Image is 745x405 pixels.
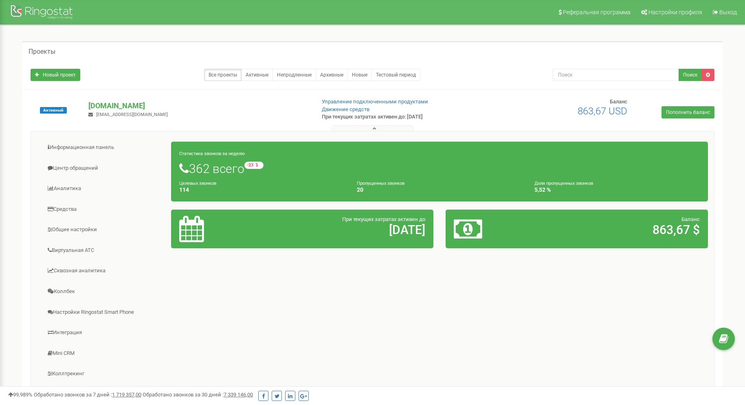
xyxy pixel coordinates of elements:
[610,99,627,105] span: Баланс
[204,69,242,81] a: Все проекты
[534,187,700,193] h4: 5,52 %
[29,48,55,55] h5: Проекты
[37,199,171,219] a: Средства
[322,113,483,121] p: При текущих затратах активен до: [DATE]
[31,69,80,81] a: Новый проект
[179,187,345,193] h4: 114
[34,392,141,398] span: Обработано звонков за 7 дней :
[40,107,67,114] span: Активный
[179,181,216,186] small: Целевых звонков
[273,69,316,81] a: Непродленные
[179,162,700,175] h1: 362 всего
[540,223,700,236] h2: 863,67 $
[37,344,171,363] a: Mini CRM
[37,364,171,384] a: Коллтрекинг
[37,261,171,281] a: Сквозная аналитика
[316,69,348,81] a: Архивные
[8,392,33,398] span: 99,989%
[371,69,420,81] a: Тестовый период
[37,158,171,178] a: Центр обращений
[37,282,171,302] a: Коллбек
[143,392,253,398] span: Обработано звонков за 30 дней :
[322,106,369,112] a: Движение средств
[96,112,168,117] span: [EMAIL_ADDRESS][DOMAIN_NAME]
[679,69,702,81] button: Поиск
[553,69,679,81] input: Поиск
[37,241,171,261] a: Виртуальная АТС
[179,151,245,156] small: Статистика звонков за неделю
[342,216,425,222] span: При текущих затратах активен до
[37,220,171,240] a: Общие настройки
[322,99,428,105] a: Управление подключенными продуктами
[347,69,372,81] a: Новые
[661,106,714,118] a: Пополнить баланс
[266,223,426,236] h2: [DATE]
[88,101,308,111] p: [DOMAIN_NAME]
[37,179,171,199] a: Аналитика
[648,9,702,15] span: Настройки профиля
[224,392,253,398] u: 7 339 146,00
[357,181,404,186] small: Пропущенных звонков
[37,323,171,343] a: Интеграция
[357,187,522,193] h4: 20
[241,69,273,81] a: Активные
[37,138,171,158] a: Информационная панель
[563,9,631,15] span: Реферальная программа
[578,105,627,117] span: 863,67 USD
[719,9,737,15] span: Выход
[112,392,141,398] u: 1 719 357,00
[37,302,171,322] a: Настройки Ringostat Smart Phone
[244,162,264,169] small: -23
[534,181,593,186] small: Доля пропущенных звонков
[681,216,700,222] span: Баланс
